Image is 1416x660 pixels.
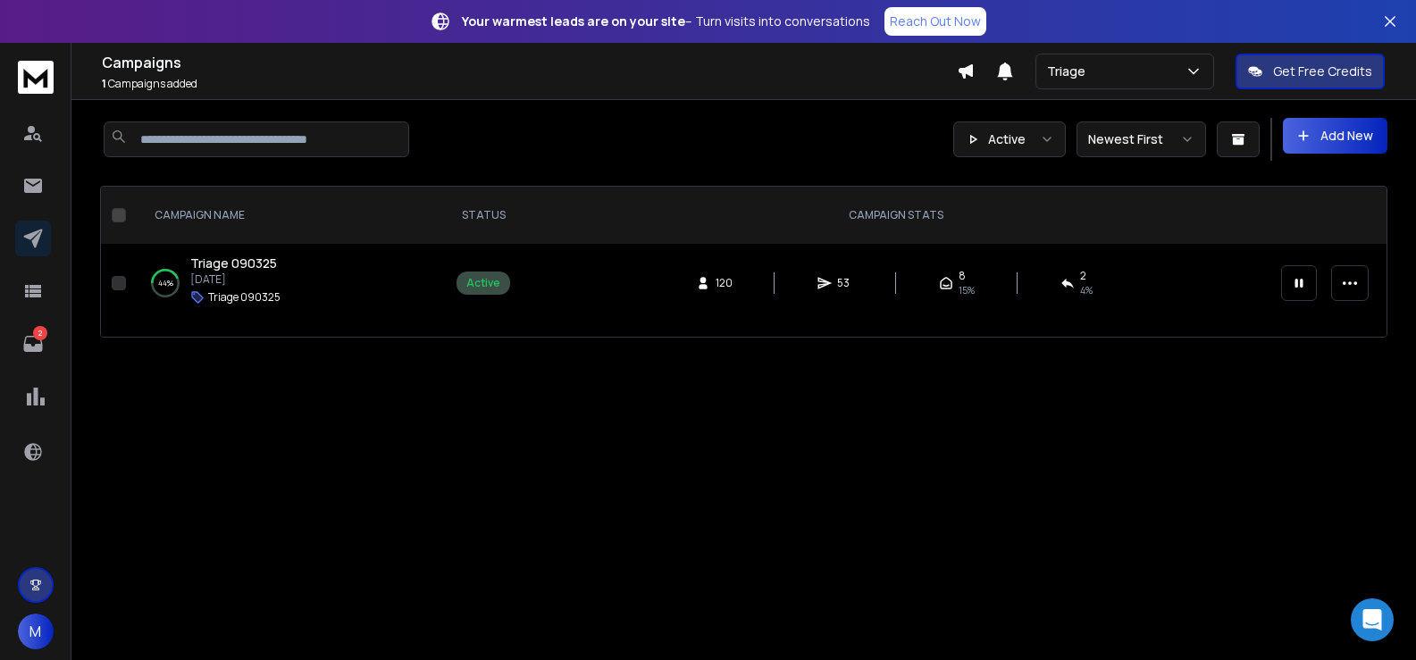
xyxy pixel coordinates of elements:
[446,187,521,244] th: STATUS
[208,290,281,305] p: Triage 090325
[462,13,870,30] p: – Turn visits into conversations
[102,52,957,73] h1: Campaigns
[837,276,855,290] span: 53
[1273,63,1372,80] p: Get Free Credits
[102,77,957,91] p: Campaigns added
[33,326,47,340] p: 2
[466,276,500,290] div: Active
[190,255,277,272] a: Triage 090325
[462,13,685,29] strong: Your warmest leads are on your site
[18,614,54,649] button: M
[1080,283,1093,297] span: 4 %
[521,187,1270,244] th: CAMPAIGN STATS
[884,7,986,36] a: Reach Out Now
[716,276,733,290] span: 120
[102,76,106,91] span: 1
[959,283,975,297] span: 15 %
[190,272,281,287] p: [DATE]
[1351,598,1394,641] div: Open Intercom Messenger
[959,269,966,283] span: 8
[1047,63,1093,80] p: Triage
[890,13,981,30] p: Reach Out Now
[1080,269,1086,283] span: 2
[158,274,173,292] p: 44 %
[15,326,51,362] a: 2
[18,61,54,94] img: logo
[1077,121,1206,157] button: Newest First
[133,244,446,322] td: 44%Triage 090325[DATE]Triage 090325
[133,187,446,244] th: CAMPAIGN NAME
[1283,118,1387,154] button: Add New
[1236,54,1385,89] button: Get Free Credits
[988,130,1026,148] p: Active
